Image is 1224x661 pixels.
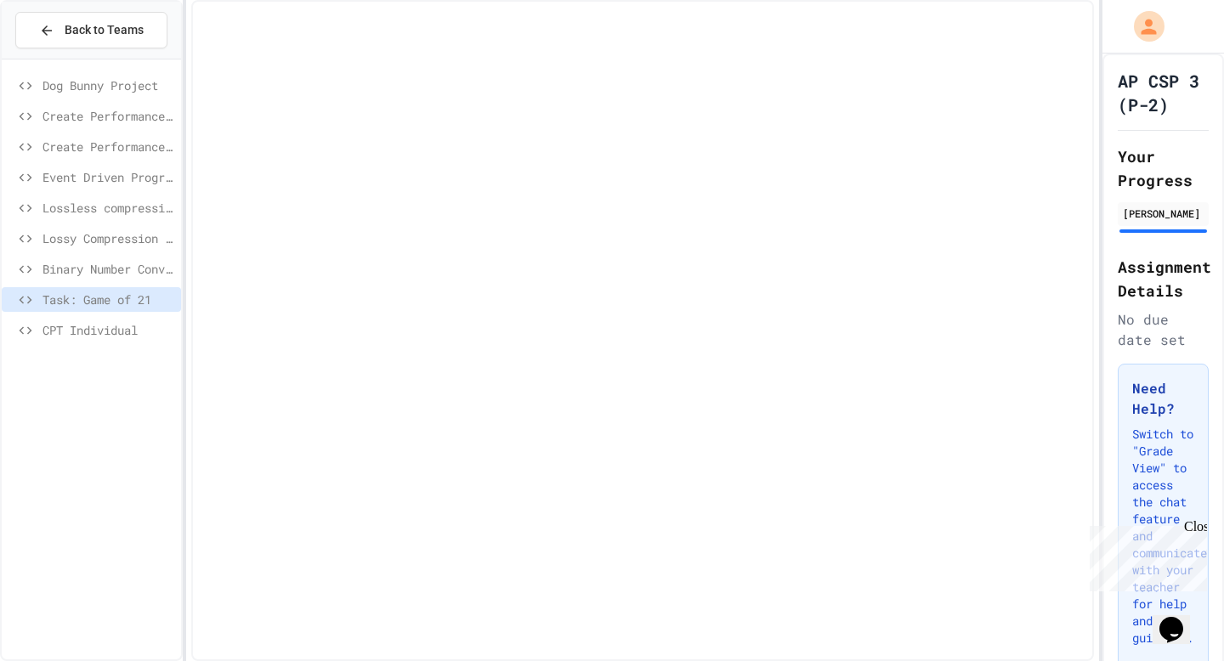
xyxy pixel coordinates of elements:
span: Create Performance Task Demo [42,138,174,155]
span: CPT Individual [42,321,174,339]
span: Lossy Compression Practice [42,229,174,247]
span: Back to Teams [65,21,144,39]
span: Dog Bunny Project [42,76,174,94]
h1: AP CSP 3 (P-2) [1118,69,1209,116]
span: Task: Game of 21 [42,291,174,308]
p: Switch to "Grade View" to access the chat feature and communicate with your teacher for help and ... [1132,426,1194,647]
div: Chat with us now!Close [7,7,117,108]
h2: Assignment Details [1118,255,1209,302]
div: [PERSON_NAME] [1123,206,1204,221]
span: Create Performance Task [42,107,174,125]
span: Event Driven Programming [42,168,174,186]
div: No due date set [1118,309,1209,350]
iframe: chat widget [1083,519,1207,591]
h2: Your Progress [1118,144,1209,192]
iframe: chat widget [1153,593,1207,644]
div: My Account [1116,7,1169,46]
span: Lossless compression lab [42,199,174,217]
h3: Need Help? [1132,378,1194,419]
span: Binary Number Conversion [42,260,174,278]
button: Back to Teams [15,12,167,48]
